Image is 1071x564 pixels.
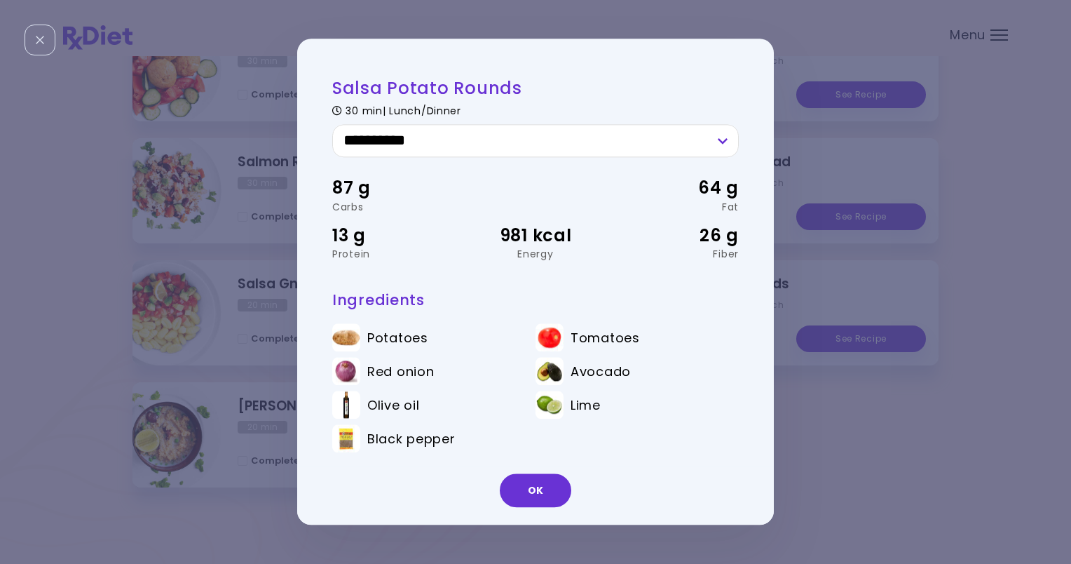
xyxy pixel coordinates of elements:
[500,474,571,508] button: OK
[367,398,419,413] span: Olive oil
[332,175,468,202] div: 87 g
[603,202,739,212] div: Fat
[367,330,428,346] span: Potatoes
[571,398,601,413] span: Lime
[603,175,739,202] div: 64 g
[332,222,468,249] div: 13 g
[367,364,434,380] span: Red onion
[571,330,640,346] span: Tomatoes
[25,25,55,55] div: Close
[571,364,631,380] span: Avocado
[468,222,603,249] div: 981 kcal
[367,431,456,447] span: Black pepper
[332,103,739,116] div: 30 min | Lunch/Dinner
[332,77,739,99] h2: Salsa Potato Rounds
[332,202,468,212] div: Carbs
[332,290,739,309] h3: Ingredients
[603,222,739,249] div: 26 g
[603,249,739,259] div: Fiber
[468,249,603,259] div: Energy
[332,249,468,259] div: Protein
